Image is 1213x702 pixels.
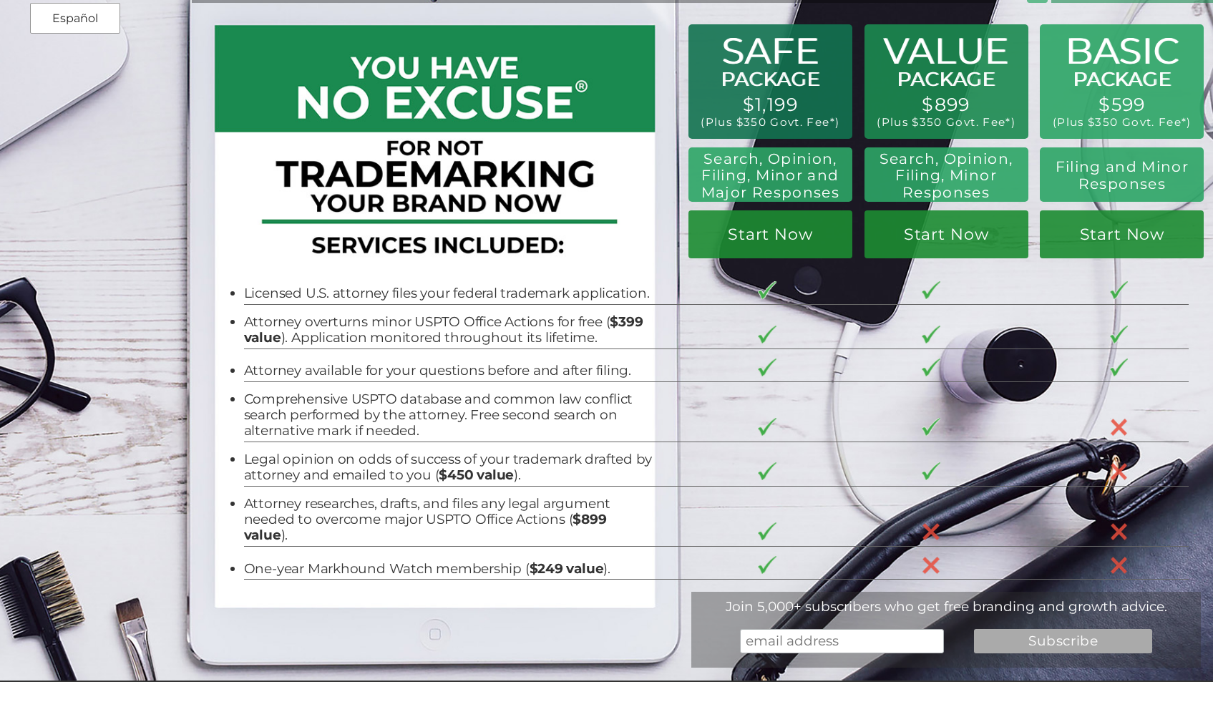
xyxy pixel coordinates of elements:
img: checkmark-border-3.png [758,281,776,299]
input: Subscribe [974,629,1152,653]
a: Español [34,6,116,31]
input: email address [740,629,944,653]
img: checkmark-border-3.png [1110,326,1128,343]
h2: Search, Opinion, Filing, Minor and Major Responses [696,150,845,201]
img: checkmark-border-3.png [922,418,940,436]
a: Start Now [688,210,852,258]
b: $899 value [244,511,607,543]
img: checkmark-border-3.png [758,522,776,540]
img: checkmark-border-3.png [758,326,776,343]
img: X-30-3.png [922,556,940,574]
li: Comprehensive USPTO database and common law conflict search performed by the attorney. Free secon... [244,391,653,439]
li: Legal opinion on odds of success of your trademark drafted by attorney and emailed to you ( ). [244,452,653,483]
li: Attorney overturns minor USPTO Office Actions for free ( ). Application monitored throughout its ... [244,314,653,346]
img: checkmark-border-3.png [922,326,940,343]
a: Start Now [864,210,1028,258]
img: X-30-3.png [1110,462,1128,480]
li: Attorney researches, drafts, and files any legal argument needed to overcome major USPTO Office A... [244,496,653,543]
h2: Search, Opinion, Filing, Minor Responses [874,150,1018,201]
img: checkmark-border-3.png [922,462,940,480]
img: X-30-3.png [922,522,940,540]
b: $399 value [244,313,643,346]
img: checkmark-border-3.png [1110,281,1128,299]
b: $249 value [530,560,604,577]
div: Join 5,000+ subscribers who get free branding and growth advice. [691,598,1201,615]
img: checkmark-border-3.png [758,418,776,436]
img: checkmark-border-3.png [758,556,776,574]
img: X-30-3.png [1110,418,1128,436]
img: checkmark-border-3.png [922,281,940,299]
li: Licensed U.S. attorney files your federal trademark application. [244,286,653,301]
img: X-30-3.png [1110,556,1128,574]
li: One-year Markhound Watch membership ( ). [244,561,653,577]
img: checkmark-border-3.png [758,462,776,480]
img: checkmark-border-3.png [758,359,776,376]
img: checkmark-border-3.png [922,359,940,376]
b: $450 value [439,467,514,483]
img: checkmark-border-3.png [1110,359,1128,376]
a: Start Now [1040,210,1204,258]
h2: Filing and Minor Responses [1050,158,1194,192]
img: X-30-3.png [1110,522,1128,540]
li: Attorney available for your questions before and after filing. [244,363,653,379]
